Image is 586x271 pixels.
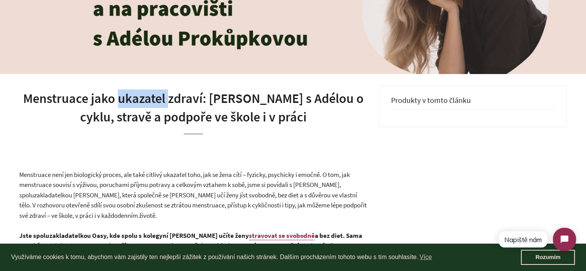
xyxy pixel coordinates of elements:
strong: Jste spoluzakladatelkou Oasy, kde spolu s kolegyní [PERSON_NAME] učíte ženy a bez diet. Sama se t... [19,231,362,250]
a: learn more about cookies [418,251,433,263]
span: Využíváme cookies k tomu, abychom vám zajistily ten nejlepší zážitek z používání našich stránek. ... [11,251,521,263]
h1: Menstruace jako ukazatel zdraví: [PERSON_NAME] s Adélou o cyklu, stravě a podpoře ve škole i v práci [19,89,368,126]
iframe: Tidio Chat [491,221,583,258]
a: stravovat se svobodně [249,231,315,240]
h3: Produkty v tomto článku [391,96,555,109]
span: Menstruace není jen biologický proces, ale také citlivý ukazatel toho, jak se žena cítí – fyzicky... [19,170,367,220]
